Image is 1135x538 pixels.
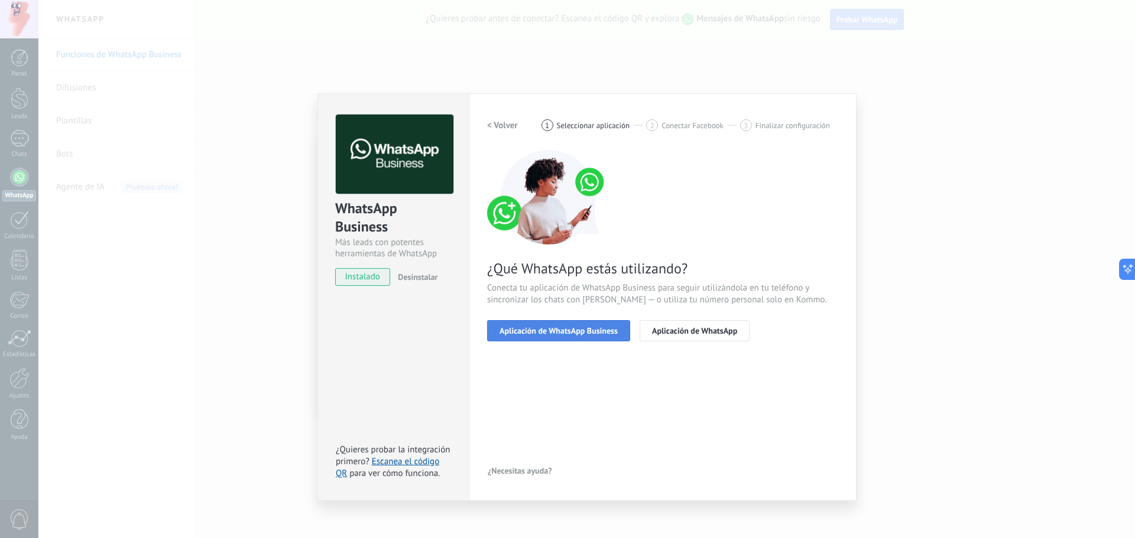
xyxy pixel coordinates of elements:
[650,120,654,131] span: 2
[640,320,750,341] button: Aplicación de WhatsApp
[557,121,630,130] span: Seleccionar aplicación
[398,272,437,282] span: Desinstalar
[487,150,611,244] img: connect number
[487,259,838,278] span: ¿Qué WhatsApp estás utilizando?
[335,237,452,259] div: Más leads con potentes herramientas de WhatsApp
[393,268,437,286] button: Desinstalar
[744,120,748,131] span: 3
[336,268,390,286] span: instalado
[487,115,518,136] button: < Volver
[335,199,452,237] div: WhatsApp Business
[545,120,549,131] span: 1
[755,121,830,130] span: Finalizar configuración
[336,456,439,479] a: Escanea el código QR
[487,282,838,306] span: Conecta tu aplicación de WhatsApp Business para seguir utilizándola en tu teléfono y sincronizar ...
[661,121,724,130] span: Conectar Facebook
[487,462,553,480] button: ¿Necesitas ayuda?
[336,444,450,467] span: ¿Quieres probar la integración primero?
[487,120,518,131] h2: < Volver
[500,327,618,335] span: Aplicación de WhatsApp Business
[487,320,630,341] button: Aplicación de WhatsApp Business
[349,468,440,479] span: para ver cómo funciona.
[488,467,552,475] span: ¿Necesitas ayuda?
[652,327,737,335] span: Aplicación de WhatsApp
[336,115,453,194] img: logo_main.png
